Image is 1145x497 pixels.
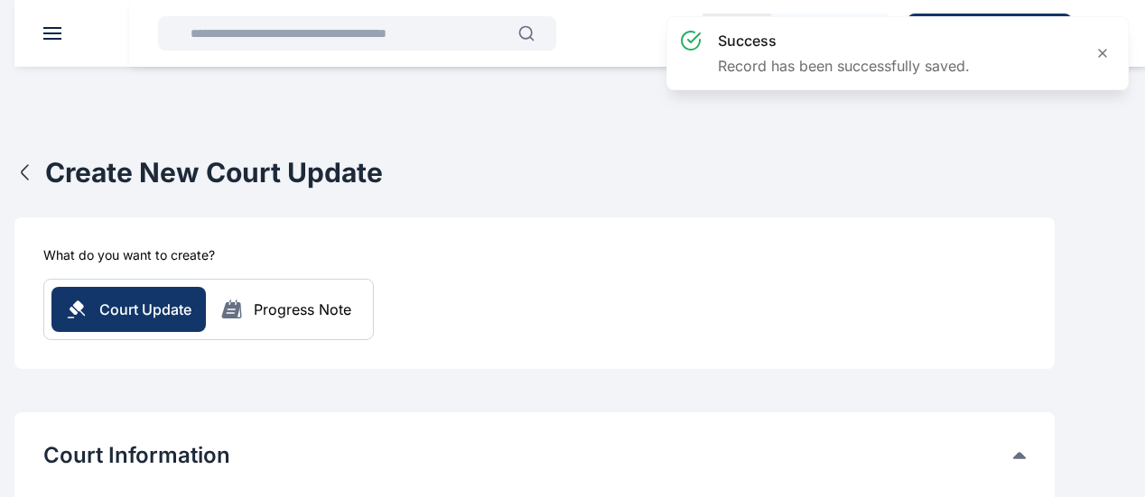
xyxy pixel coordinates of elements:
[43,246,215,264] h5: What do you want to create?
[718,55,970,77] p: Record has been successfully saved.
[45,156,383,189] h1: Create New Court Update
[43,441,1013,470] button: Court Information
[254,299,351,320] div: Progress Note
[99,299,191,320] span: Court Update
[718,30,970,51] h3: success
[51,287,206,332] button: Court Update
[43,441,1026,470] div: Court Information
[206,299,366,320] button: Progress Note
